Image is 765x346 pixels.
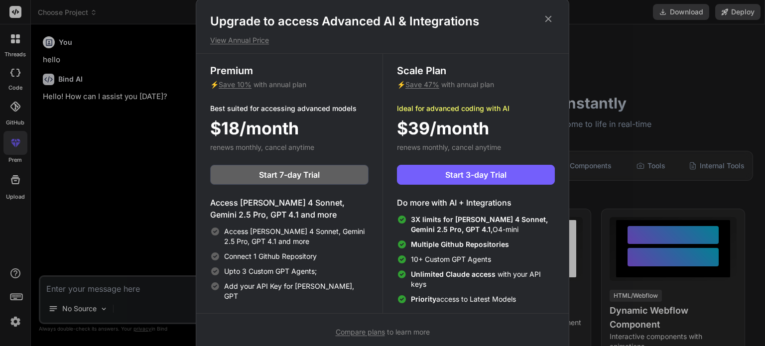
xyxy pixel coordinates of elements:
[411,215,548,233] span: 3X limits for [PERSON_NAME] 4 Sonnet, Gemini 2.5 Pro, GPT 4.1,
[210,64,369,78] h3: Premium
[210,115,299,141] span: $18/month
[397,165,555,185] button: Start 3-day Trial
[445,169,507,181] span: Start 3-day Trial
[411,294,516,304] span: access to Latest Models
[411,269,555,289] span: with your API keys
[210,80,369,90] p: ⚡ with annual plan
[336,328,385,336] span: Compare plans
[397,143,501,151] span: renews monthly, cancel anytime
[259,169,320,181] span: Start 7-day Trial
[224,266,317,276] span: Upto 3 Custom GPT Agents;
[411,270,498,278] span: Unlimited Claude access
[210,143,314,151] span: renews monthly, cancel anytime
[411,215,555,234] span: O4-mini
[224,227,369,246] span: Access [PERSON_NAME] 4 Sonnet, Gemini 2.5 Pro, GPT 4.1 and more
[411,240,509,248] span: Multiple Github Repositories
[405,80,439,89] span: Save 47%
[411,295,436,303] span: Priority
[397,80,555,90] p: ⚡ with annual plan
[336,328,430,336] span: to learn more
[210,13,555,29] h1: Upgrade to access Advanced AI & Integrations
[224,251,317,261] span: Connect 1 Github Repository
[397,197,555,209] h4: Do more with AI + Integrations
[397,64,555,78] h3: Scale Plan
[224,281,369,301] span: Add your API Key for [PERSON_NAME], GPT
[397,104,555,114] p: Ideal for advanced coding with AI
[210,35,555,45] p: View Annual Price
[210,197,369,221] h4: Access [PERSON_NAME] 4 Sonnet, Gemini 2.5 Pro, GPT 4.1 and more
[411,254,491,264] span: 10+ Custom GPT Agents
[219,80,252,89] span: Save 10%
[397,115,489,141] span: $39/month
[210,104,369,114] p: Best suited for accessing advanced models
[210,165,369,185] button: Start 7-day Trial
